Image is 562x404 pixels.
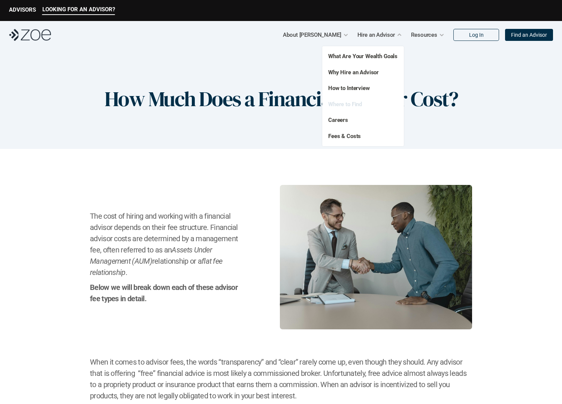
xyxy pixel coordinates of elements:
p: About [PERSON_NAME] [283,29,341,41]
a: Careers [328,117,348,123]
p: LOOKING FOR AN ADVISOR? [42,6,115,13]
p: Resources [411,29,437,41]
p: Find an Advisor [511,32,547,38]
em: Assets Under Management (AUM) [90,245,214,266]
a: Why Hire an Advisor [328,69,379,75]
h2: Below we will break down each of these advisor fee types in detail. [90,282,242,304]
p: ADVISORS [9,6,36,13]
em: flat fee relationship [90,257,224,277]
a: What Are Your Wealth Goals [328,53,398,60]
p: Log In [469,32,484,38]
a: How to Interview [328,85,370,92]
h1: How Much Does a Financial Advisor Cost? [105,86,458,111]
a: Where to Find [328,101,362,107]
a: Log In [453,29,499,41]
p: Hire an Advisor [357,29,395,41]
a: Find an Advisor [505,29,553,41]
a: Fees & Costs [328,132,361,139]
h2: The cost of hiring and working with a financial advisor depends on their fee structure. Financial... [90,210,242,278]
h2: When it comes to advisor fees, the words “transparency” and “clear” rarely come up, even though t... [90,356,472,401]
